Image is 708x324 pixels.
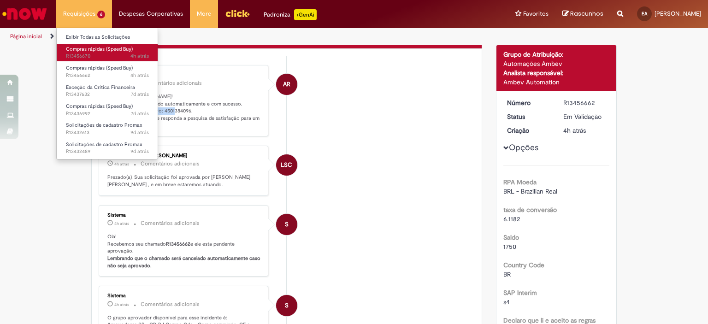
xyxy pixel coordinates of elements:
span: BR [503,270,511,278]
b: Country Code [503,261,544,269]
span: [PERSON_NAME] [655,10,701,18]
b: taxa de conversão [503,206,557,214]
a: Aberto R13437632 : Exceção da Crítica Financeira [57,82,158,100]
span: BRL - Brazilian Real [503,187,557,195]
span: S [285,213,289,236]
div: R13456662 [563,98,606,107]
span: Compras rápidas (Speed Buy) [66,103,133,110]
small: Comentários adicionais [141,160,200,168]
span: Solicitações de cadastro Promax [66,122,142,129]
span: S [285,295,289,317]
a: Página inicial [10,33,42,40]
span: AR [283,73,290,95]
a: Rascunhos [562,10,603,18]
div: Analista responsável: [503,68,610,77]
span: R13432489 [66,148,149,155]
a: Aberto R13456670 : Compras rápidas (Speed Buy) [57,44,158,61]
span: 4h atrás [130,72,149,79]
dt: Criação [500,126,557,135]
span: 6.1182 [503,215,520,223]
span: Rascunhos [570,9,603,18]
time: 21/08/2025 15:25:21 [131,110,149,117]
span: Favoritos [523,9,549,18]
span: 4h atrás [114,161,129,167]
span: 7d atrás [131,91,149,98]
a: Aberto R13436992 : Compras rápidas (Speed Buy) [57,101,158,118]
span: 7d atrás [131,110,149,117]
div: Padroniza [264,9,317,20]
span: R13436992 [66,110,149,118]
a: Aberto R13432613 : Solicitações de cadastro Promax [57,120,158,137]
div: System [276,295,297,316]
b: RPA Moeda [503,178,537,186]
p: Boa tarde, [PERSON_NAME]! O chamado foi atendido automaticamente e com sucesso. P.O gerado sob re... [107,93,261,130]
time: 28/08/2025 10:27:04 [563,126,586,135]
span: Despesas Corporativas [119,9,183,18]
div: Ambev RPA [276,74,297,95]
span: R13437632 [66,91,149,98]
span: Requisições [63,9,95,18]
div: Sistema [107,293,261,299]
span: 6 [97,11,105,18]
span: EA [642,11,647,17]
div: Ambev RPA [107,72,261,78]
ul: Trilhas de página [7,28,465,45]
span: R13456662 [66,72,149,79]
span: LSC [281,154,292,176]
dt: Status [500,112,557,121]
div: Leandro Sturzeneker Costa [276,154,297,176]
span: s4 [503,298,510,306]
small: Comentários adicionais [141,300,200,308]
time: 20/08/2025 13:47:35 [130,148,149,155]
p: Olá! Recebemos seu chamado e ele esta pendente aprovação. [107,233,261,270]
span: Compras rápidas (Speed Buy) [66,46,133,53]
dt: Número [500,98,557,107]
a: Aberto R13456662 : Compras rápidas (Speed Buy) [57,63,158,80]
time: 28/08/2025 10:27:14 [114,302,129,307]
span: 4h atrás [563,126,586,135]
span: 9d atrás [130,148,149,155]
span: Compras rápidas (Speed Buy) [66,65,133,71]
div: Grupo de Atribuição: [503,50,610,59]
span: More [197,9,211,18]
span: R13432613 [66,129,149,136]
span: 4h atrás [114,221,129,226]
div: Ambev Automation [503,77,610,87]
span: Solicitações de cadastro Promax [66,141,142,148]
a: Aberto R13432489 : Solicitações de cadastro Promax [57,140,158,157]
span: 1750 [503,242,516,251]
p: Prezado(a), Sua solicitação foi aprovada por [PERSON_NAME] [PERSON_NAME] , e em breve estaremos a... [107,174,261,188]
p: +GenAi [294,9,317,20]
span: 9d atrás [130,129,149,136]
span: R13456670 [66,53,149,60]
a: Exibir Todas as Solicitações [57,32,158,42]
div: Automações Ambev [503,59,610,68]
small: Comentários adicionais [143,79,202,87]
small: Comentários adicionais [141,219,200,227]
div: 28/08/2025 10:27:04 [563,126,606,135]
time: 28/08/2025 10:27:16 [114,221,129,226]
span: 4h atrás [114,302,129,307]
b: R13456662 [166,241,190,247]
b: Saldo [503,233,519,242]
div: Em Validação [563,112,606,121]
time: 28/08/2025 11:00:30 [114,161,129,167]
ul: Requisições [56,28,158,159]
div: System [276,214,297,235]
time: 28/08/2025 10:28:09 [130,53,149,59]
div: Sistema [107,212,261,218]
img: click_logo_yellow_360x200.png [225,6,250,20]
div: [PERSON_NAME] [PERSON_NAME] [107,153,261,159]
span: Exceção da Crítica Financeira [66,84,135,91]
b: SAP Interim [503,289,537,297]
b: Lembrando que o chamado será cancelado automaticamente caso não seja aprovado. [107,255,262,269]
time: 28/08/2025 10:27:05 [130,72,149,79]
img: ServiceNow [1,5,48,23]
span: 4h atrás [130,53,149,59]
